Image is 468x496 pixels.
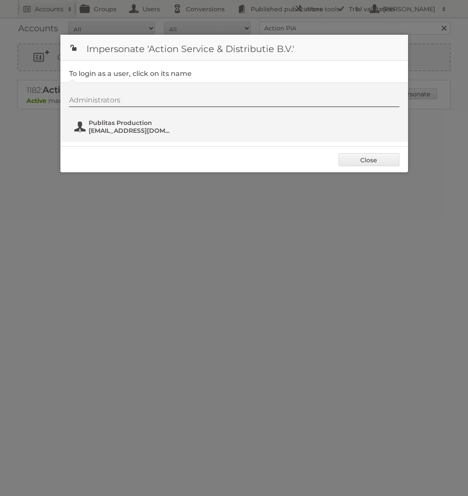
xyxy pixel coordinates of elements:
span: Publitas Production [89,119,173,127]
div: Administrators [69,96,399,107]
h1: Impersonate 'Action Service & Distributie B.V.' [60,35,408,61]
a: Close [339,153,399,166]
button: Publitas Production [EMAIL_ADDRESS][DOMAIN_NAME] [73,118,176,135]
legend: To login as a user, click on its name [69,69,192,78]
span: [EMAIL_ADDRESS][DOMAIN_NAME] [89,127,173,135]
